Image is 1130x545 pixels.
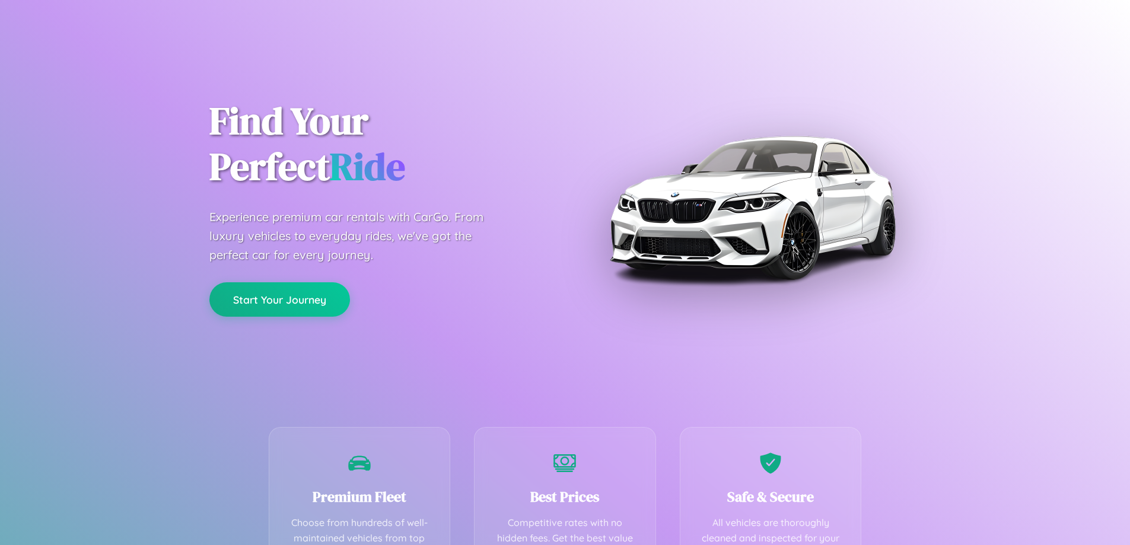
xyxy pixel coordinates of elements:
[209,282,350,317] button: Start Your Journey
[492,487,638,506] h3: Best Prices
[698,487,843,506] h3: Safe & Secure
[604,59,900,356] img: Premium BMW car rental vehicle
[209,208,506,264] p: Experience premium car rentals with CarGo. From luxury vehicles to everyday rides, we've got the ...
[330,141,405,192] span: Ride
[287,487,432,506] h3: Premium Fleet
[209,98,548,190] h1: Find Your Perfect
